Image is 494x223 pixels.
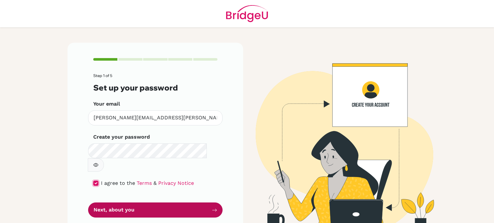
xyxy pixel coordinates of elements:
[137,180,152,186] a: Terms
[158,180,194,186] a: Privacy Notice
[88,110,223,125] input: Insert your email*
[153,180,157,186] span: &
[93,73,112,78] span: Step 1 of 5
[93,133,150,141] label: Create your password
[101,180,135,186] span: I agree to the
[93,100,120,108] label: Your email
[88,202,223,218] button: Next, about you
[93,83,217,92] h3: Set up your password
